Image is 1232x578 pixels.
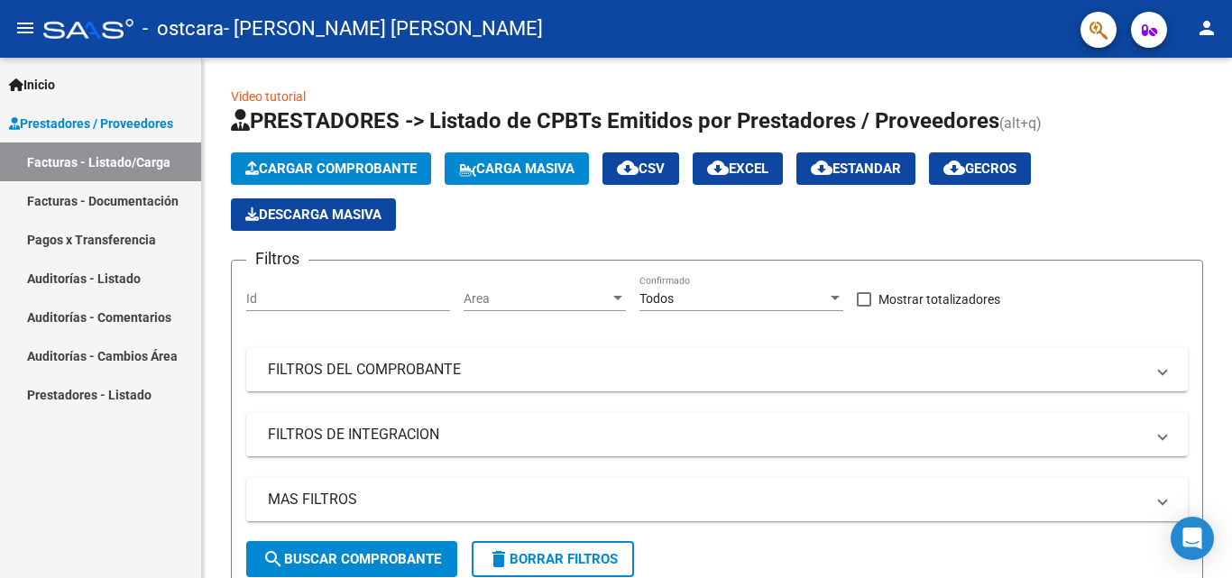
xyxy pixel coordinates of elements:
span: Area [464,291,610,307]
span: Todos [639,291,674,306]
button: Descarga Masiva [231,198,396,231]
mat-icon: cloud_download [811,157,832,179]
span: (alt+q) [999,115,1042,132]
button: Borrar Filtros [472,541,634,577]
span: Estandar [811,161,901,177]
span: Mostrar totalizadores [878,289,1000,310]
button: Carga Masiva [445,152,589,185]
h3: Filtros [246,246,308,271]
span: Carga Masiva [459,161,575,177]
mat-icon: menu [14,17,36,39]
mat-icon: search [262,548,284,570]
mat-icon: cloud_download [707,157,729,179]
mat-panel-title: FILTROS DEL COMPROBANTE [268,360,1145,380]
span: CSV [617,161,665,177]
span: - ostcara [143,9,224,49]
mat-icon: delete [488,548,510,570]
button: Buscar Comprobante [246,541,457,577]
app-download-masive: Descarga masiva de comprobantes (adjuntos) [231,198,396,231]
mat-expansion-panel-header: FILTROS DEL COMPROBANTE [246,348,1188,391]
button: EXCEL [693,152,783,185]
span: Gecros [943,161,1016,177]
span: Descarga Masiva [245,206,382,223]
span: Borrar Filtros [488,551,618,567]
div: Open Intercom Messenger [1171,517,1214,560]
span: Cargar Comprobante [245,161,417,177]
mat-panel-title: FILTROS DE INTEGRACION [268,425,1145,445]
mat-icon: cloud_download [943,157,965,179]
span: Prestadores / Proveedores [9,114,173,133]
span: Buscar Comprobante [262,551,441,567]
button: Estandar [796,152,915,185]
span: - [PERSON_NAME] [PERSON_NAME] [224,9,543,49]
a: Video tutorial [231,89,306,104]
button: CSV [602,152,679,185]
mat-icon: person [1196,17,1218,39]
button: Gecros [929,152,1031,185]
mat-icon: cloud_download [617,157,639,179]
span: Inicio [9,75,55,95]
mat-expansion-panel-header: MAS FILTROS [246,478,1188,521]
button: Cargar Comprobante [231,152,431,185]
span: PRESTADORES -> Listado de CPBTs Emitidos por Prestadores / Proveedores [231,108,999,133]
mat-panel-title: MAS FILTROS [268,490,1145,509]
mat-expansion-panel-header: FILTROS DE INTEGRACION [246,413,1188,456]
span: EXCEL [707,161,768,177]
